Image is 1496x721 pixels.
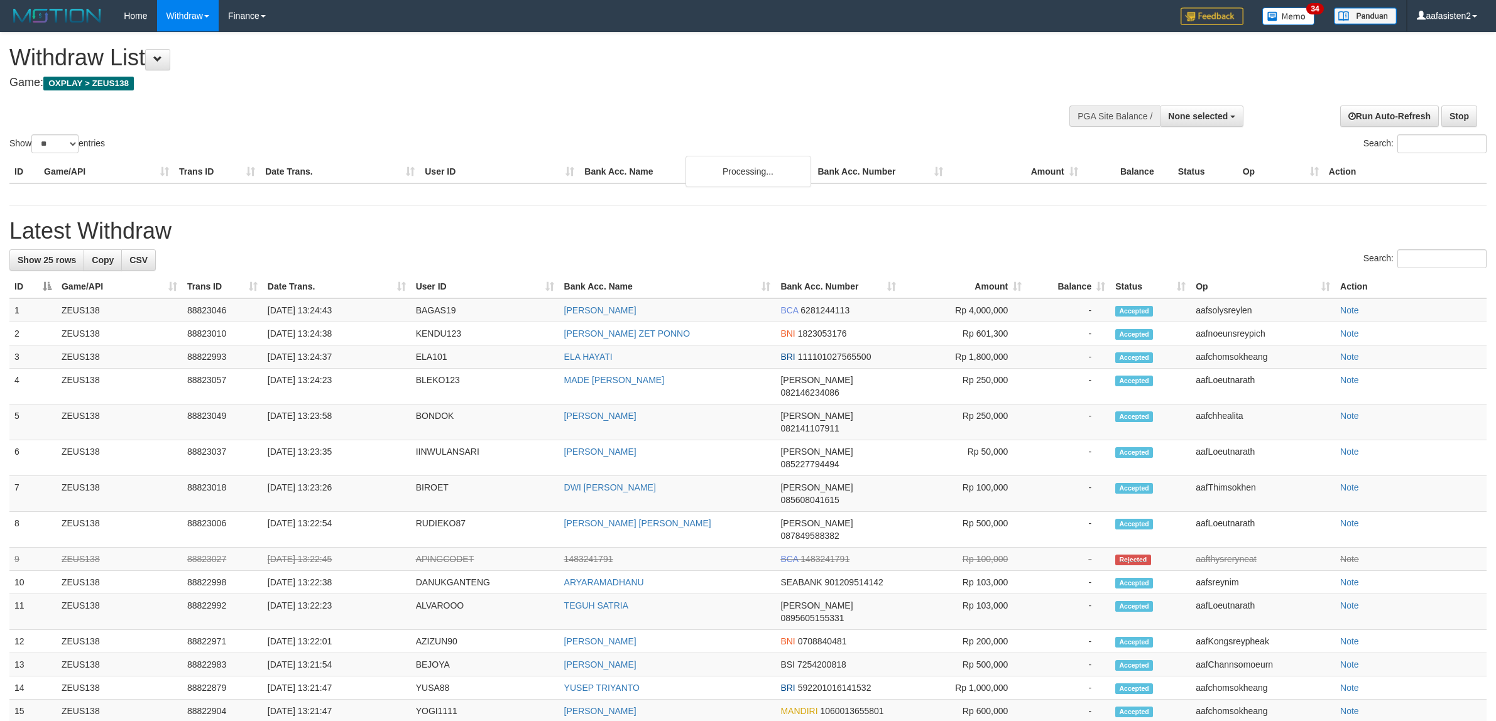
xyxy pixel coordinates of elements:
[1262,8,1315,25] img: Button%20Memo.svg
[263,369,411,404] td: [DATE] 13:24:23
[564,600,628,610] a: TEGUH SATRIA
[411,594,559,630] td: ALVAROOO
[1340,659,1359,669] a: Note
[901,571,1027,594] td: Rp 103,000
[1115,578,1153,588] span: Accepted
[820,706,883,716] span: Copy 1060013655801 to clipboard
[798,352,871,362] span: Copy 111101027565500 to clipboard
[1191,322,1335,345] td: aafnoeunsreypich
[1340,305,1359,315] a: Note
[1027,322,1110,345] td: -
[9,476,57,512] td: 7
[1160,106,1243,127] button: None selected
[57,676,182,700] td: ZEUS138
[780,706,817,716] span: MANDIRI
[1115,707,1153,717] span: Accepted
[1027,548,1110,571] td: -
[901,298,1027,322] td: Rp 4,000,000
[780,683,795,693] span: BRI
[263,275,411,298] th: Date Trans.: activate to sort column ascending
[57,476,182,512] td: ZEUS138
[57,630,182,653] td: ZEUS138
[1340,447,1359,457] a: Note
[182,653,263,676] td: 88822983
[1027,653,1110,676] td: -
[31,134,79,153] select: Showentries
[1027,298,1110,322] td: -
[1340,375,1359,385] a: Note
[57,275,182,298] th: Game/API: activate to sort column ascending
[1191,369,1335,404] td: aafLoeutnarath
[1191,404,1335,440] td: aafchhealita
[1340,554,1359,564] a: Note
[564,482,656,492] a: DWI [PERSON_NAME]
[780,411,853,421] span: [PERSON_NAME]
[263,594,411,630] td: [DATE] 13:22:23
[182,548,263,571] td: 88823027
[780,375,853,385] span: [PERSON_NAME]
[9,571,57,594] td: 10
[18,255,76,265] span: Show 25 rows
[798,636,847,646] span: Copy 0708840481 to clipboard
[1115,519,1153,529] span: Accepted
[9,219,1487,244] h1: Latest Withdraw
[1191,630,1335,653] td: aafKongsreypheak
[685,156,811,187] div: Processing...
[263,345,411,369] td: [DATE] 13:24:37
[1115,637,1153,648] span: Accepted
[263,676,411,700] td: [DATE] 13:21:47
[901,369,1027,404] td: Rp 250,000
[84,249,122,271] a: Copy
[411,630,559,653] td: AZIZUN90
[182,512,263,548] td: 88823006
[780,577,822,587] span: SEABANK
[1115,660,1153,671] span: Accepted
[263,476,411,512] td: [DATE] 13:23:26
[1191,298,1335,322] td: aafsolysreylen
[901,476,1027,512] td: Rp 100,000
[182,298,263,322] td: 88823046
[1340,706,1359,716] a: Note
[263,630,411,653] td: [DATE] 13:22:01
[57,404,182,440] td: ZEUS138
[780,305,798,315] span: BCA
[1340,577,1359,587] a: Note
[9,404,57,440] td: 5
[263,404,411,440] td: [DATE] 13:23:58
[559,275,776,298] th: Bank Acc. Name: activate to sort column ascending
[1027,369,1110,404] td: -
[564,411,636,421] a: [PERSON_NAME]
[263,440,411,476] td: [DATE] 13:23:35
[57,440,182,476] td: ZEUS138
[564,375,664,385] a: MADE [PERSON_NAME]
[901,404,1027,440] td: Rp 250,000
[780,518,853,528] span: [PERSON_NAME]
[57,345,182,369] td: ZEUS138
[1115,601,1153,612] span: Accepted
[9,594,57,630] td: 11
[1027,594,1110,630] td: -
[1027,571,1110,594] td: -
[780,352,795,362] span: BRI
[564,706,636,716] a: [PERSON_NAME]
[564,636,636,646] a: [PERSON_NAME]
[564,554,613,564] a: 1483241791
[9,77,985,89] h4: Game:
[1027,676,1110,700] td: -
[121,249,156,271] a: CSV
[800,554,849,564] span: Copy 1483241791 to clipboard
[9,298,57,322] td: 1
[901,653,1027,676] td: Rp 500,000
[1110,275,1191,298] th: Status: activate to sort column ascending
[1191,676,1335,700] td: aafchomsokheang
[1083,160,1173,183] th: Balance
[1340,352,1359,362] a: Note
[39,160,174,183] th: Game/API
[1306,3,1323,14] span: 34
[1191,476,1335,512] td: aafThimsokhen
[263,571,411,594] td: [DATE] 13:22:38
[411,322,559,345] td: KENDU123
[1173,160,1238,183] th: Status
[1191,345,1335,369] td: aafchomsokheang
[411,298,559,322] td: BAGAS19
